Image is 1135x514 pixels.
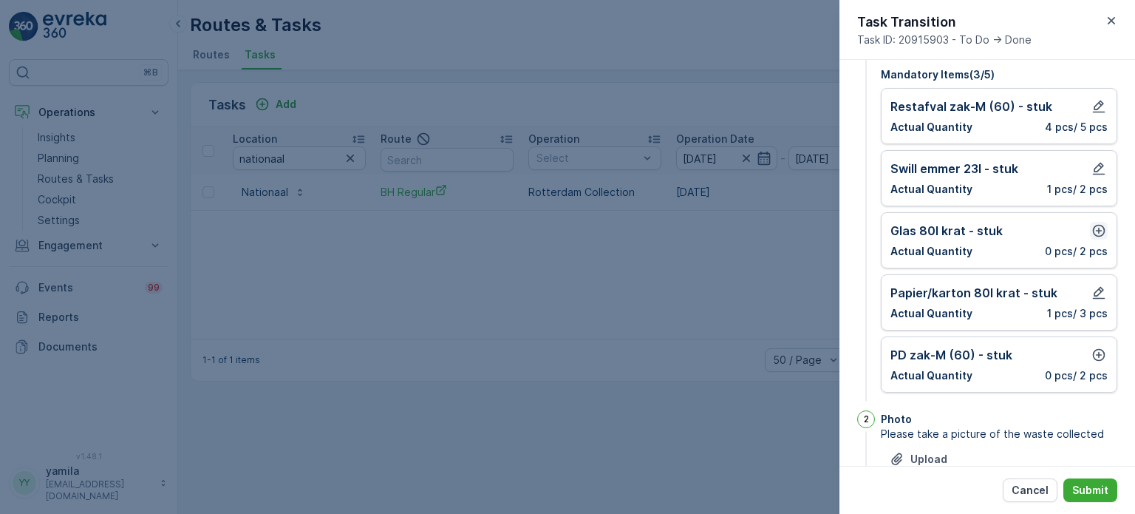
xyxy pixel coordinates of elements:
span: Task ID: 20915903 - To Do -> Done [857,33,1032,47]
p: Photo [881,412,912,427]
div: 2 [857,410,875,428]
p: Swill emmer 23l - stuk [890,160,1018,177]
p: Actual Quantity [890,182,972,197]
button: Cancel [1003,479,1057,502]
p: 0 pcs / 2 pcs [1045,244,1108,259]
p: Actual Quantity [890,368,972,383]
button: Upload File [881,447,956,471]
p: Submit [1072,483,1108,498]
p: Upload [910,452,947,467]
p: Papier/karton 80l krat - stuk [890,284,1057,302]
p: 1 pcs / 2 pcs [1047,182,1108,197]
button: Submit [1063,479,1117,502]
p: 4 pcs / 5 pcs [1045,120,1108,135]
p: PD zak-M (60) - stuk [890,346,1012,364]
p: Glas 80l krat - stuk [890,222,1003,240]
p: 1 pcs / 3 pcs [1047,306,1108,321]
p: Actual Quantity [890,306,972,321]
p: Mandatory Items ( 3 / 5 ) [881,67,1117,82]
p: Actual Quantity [890,244,972,259]
span: Please take a picture of the waste collected [881,427,1117,442]
p: Task Transition [857,12,1032,33]
p: Actual Quantity [890,120,972,135]
p: Restafval zak-M (60) - stuk [890,98,1052,115]
p: Cancel [1012,483,1049,498]
p: 0 pcs / 2 pcs [1045,368,1108,383]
